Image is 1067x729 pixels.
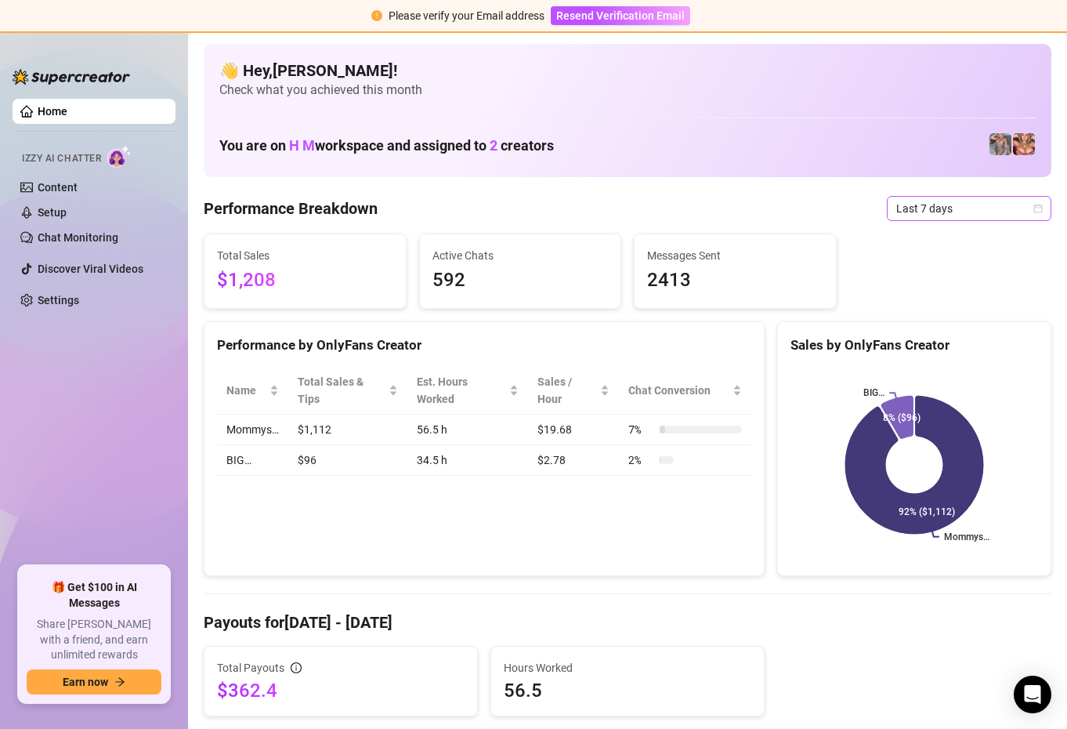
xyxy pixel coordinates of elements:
h1: You are on workspace and assigned to creators [219,137,554,154]
h4: 👋 Hey, [PERSON_NAME] ! [219,60,1036,82]
a: Discover Viral Videos [38,263,143,275]
span: info-circle [291,662,302,673]
td: $2.78 [528,445,619,476]
span: 56.5 [504,678,751,703]
a: Setup [38,206,67,219]
span: Total Sales & Tips [298,373,385,408]
span: Chat Conversion [628,382,729,399]
a: Settings [38,294,79,306]
td: BIG… [217,445,288,476]
span: Total Payouts [217,659,284,676]
span: Name [226,382,266,399]
td: 34.5 h [407,445,527,476]
td: Mommys… [217,415,288,445]
span: calendar [1033,204,1043,213]
span: 592 [432,266,609,296]
span: Resend Verification Email [556,9,685,22]
span: 7 % [628,421,653,438]
td: 56.5 h [407,415,527,445]
span: Total Sales [217,247,393,264]
img: logo-BBDzfeDw.svg [13,69,130,85]
div: Est. Hours Worked [417,373,505,408]
span: Active Chats [432,247,609,264]
span: Messages Sent [647,247,823,264]
a: Home [38,105,67,118]
th: Total Sales & Tips [288,367,407,415]
div: Sales by OnlyFans Creator [790,335,1038,356]
img: pennylondon [1013,133,1035,155]
th: Name [217,367,288,415]
span: 2 % [628,452,653,469]
td: $1,112 [288,415,407,445]
span: H M [289,137,315,154]
th: Chat Conversion [619,367,751,415]
h4: Performance Breakdown [204,198,378,219]
span: arrow-right [114,676,125,687]
span: Share [PERSON_NAME] with a friend, and earn unlimited rewards [27,617,161,663]
div: Performance by OnlyFans Creator [217,335,751,356]
span: Izzy AI Chatter [22,151,101,166]
span: 2413 [647,266,823,296]
span: Last 7 days [896,197,1042,220]
span: $1,208 [217,266,393,296]
a: Chat Monitoring [38,231,118,244]
td: $19.68 [528,415,619,445]
span: 🎁 Get $100 in AI Messages [27,580,161,611]
span: Check what you achieved this month [219,82,1036,99]
span: Sales / Hour [537,373,597,408]
th: Sales / Hour [528,367,619,415]
img: AI Chatter [107,145,132,168]
div: Please verify your Email address [389,7,544,24]
td: $96 [288,445,407,476]
text: BIG… [863,388,884,399]
span: Earn now [63,676,108,688]
span: 2 [490,137,497,154]
div: Open Intercom Messenger [1014,676,1051,713]
span: $362.4 [217,678,465,703]
button: Earn nowarrow-right [27,669,161,695]
button: Resend Verification Email [551,6,690,25]
span: Hours Worked [504,659,751,676]
h4: Payouts for [DATE] - [DATE] [204,611,1051,633]
span: exclamation-circle [371,10,382,21]
text: Mommys… [944,531,989,542]
img: pennylondonvip [989,133,1011,155]
a: Content [38,181,78,194]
